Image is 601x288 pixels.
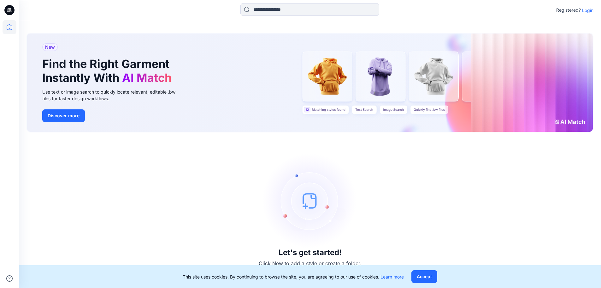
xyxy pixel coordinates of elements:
button: Discover more [42,109,85,122]
p: This site uses cookies. By continuing to browse the site, you are agreeing to our use of cookies. [183,273,404,280]
p: Login [582,7,593,14]
h1: Find the Right Garment Instantly With [42,57,175,84]
p: Click New to add a style or create a folder. [259,260,362,267]
a: Learn more [380,274,404,279]
div: Use text or image search to quickly locate relevant, editable .bw files for faster design workflows. [42,89,184,102]
span: AI Match [122,71,172,85]
button: Accept [411,270,437,283]
img: empty-state-image.svg [263,153,357,248]
p: Registered? [556,6,581,14]
h3: Let's get started! [279,248,342,257]
span: New [45,43,55,51]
